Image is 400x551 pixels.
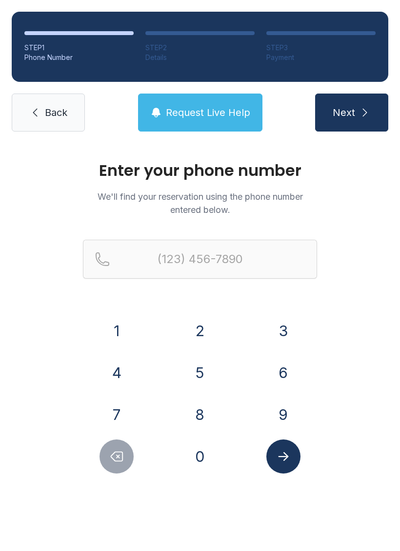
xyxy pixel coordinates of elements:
[83,163,317,178] h1: Enter your phone number
[100,314,134,348] button: 1
[166,106,250,119] span: Request Live Help
[24,53,134,62] div: Phone Number
[45,106,67,119] span: Back
[183,356,217,390] button: 5
[83,190,317,216] p: We'll find your reservation using the phone number entered below.
[266,43,376,53] div: STEP 3
[183,314,217,348] button: 2
[266,314,300,348] button: 3
[145,43,255,53] div: STEP 2
[100,439,134,474] button: Delete number
[183,439,217,474] button: 0
[183,398,217,432] button: 8
[145,53,255,62] div: Details
[83,240,317,279] input: Reservation phone number
[266,356,300,390] button: 6
[100,356,134,390] button: 4
[266,439,300,474] button: Submit lookup form
[266,53,376,62] div: Payment
[100,398,134,432] button: 7
[333,106,355,119] span: Next
[24,43,134,53] div: STEP 1
[266,398,300,432] button: 9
